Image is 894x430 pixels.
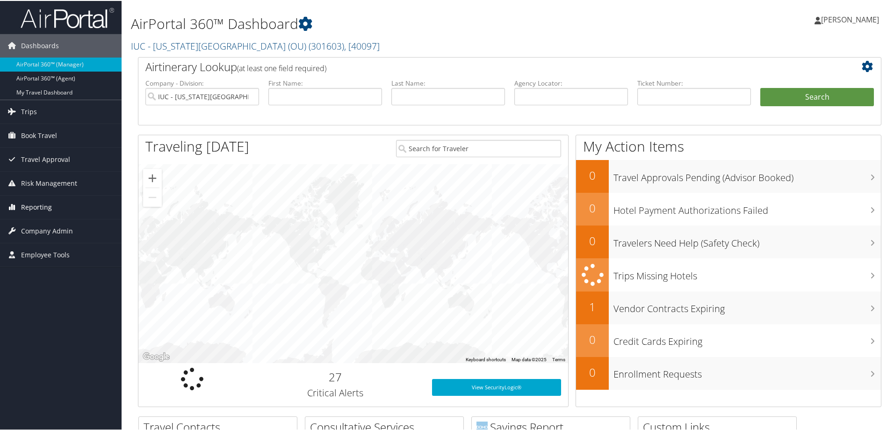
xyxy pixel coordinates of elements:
span: Map data ©2025 [512,356,547,361]
a: Trips Missing Hotels [576,257,881,291]
button: Search [760,87,874,106]
span: Dashboards [21,33,59,57]
h2: 0 [576,331,609,347]
button: Keyboard shortcuts [466,356,506,362]
a: Terms (opens in new tab) [552,356,565,361]
h3: Travelers Need Help (Safety Check) [613,231,881,249]
h2: 0 [576,364,609,379]
span: Risk Management [21,171,77,194]
h2: 1 [576,298,609,314]
h3: Trips Missing Hotels [613,264,881,282]
span: (at least one field required) [237,62,326,73]
h2: 0 [576,167,609,182]
h2: 27 [253,368,418,384]
label: First Name: [268,78,382,87]
h3: Vendor Contracts Expiring [613,297,881,314]
img: Google [141,350,172,362]
a: View SecurityLogic® [432,378,561,395]
a: Open this area in Google Maps (opens a new window) [141,350,172,362]
button: Zoom in [143,168,162,187]
img: airportal-logo.png [21,6,114,28]
span: Travel Approval [21,147,70,170]
span: Trips [21,99,37,123]
input: Search for Traveler [396,139,561,156]
label: Agency Locator: [514,78,628,87]
span: [PERSON_NAME] [821,14,879,24]
span: Reporting [21,195,52,218]
a: 1Vendor Contracts Expiring [576,291,881,323]
a: 0Enrollment Requests [576,356,881,389]
a: IUC - [US_STATE][GEOGRAPHIC_DATA] (OU) [131,39,380,51]
span: Company Admin [21,219,73,242]
h1: AirPortal 360™ Dashboard [131,13,636,33]
h3: Critical Alerts [253,386,418,399]
h2: Airtinerary Lookup [145,58,812,74]
a: [PERSON_NAME] [815,5,888,33]
h2: 0 [576,232,609,248]
h3: Credit Cards Expiring [613,329,881,347]
h3: Enrollment Requests [613,362,881,380]
button: Zoom out [143,187,162,206]
a: 0Travel Approvals Pending (Advisor Booked) [576,159,881,192]
label: Company - Division: [145,78,259,87]
h2: 0 [576,199,609,215]
span: Employee Tools [21,242,70,266]
span: , [ 40097 ] [344,39,380,51]
a: 0Credit Cards Expiring [576,323,881,356]
span: ( 301603 ) [309,39,344,51]
a: 0Hotel Payment Authorizations Failed [576,192,881,225]
label: Ticket Number: [637,78,751,87]
a: 0Travelers Need Help (Safety Check) [576,225,881,257]
h1: My Action Items [576,136,881,155]
label: Last Name: [391,78,505,87]
h1: Traveling [DATE] [145,136,249,155]
span: Book Travel [21,123,57,146]
h3: Travel Approvals Pending (Advisor Booked) [613,166,881,183]
h3: Hotel Payment Authorizations Failed [613,198,881,216]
